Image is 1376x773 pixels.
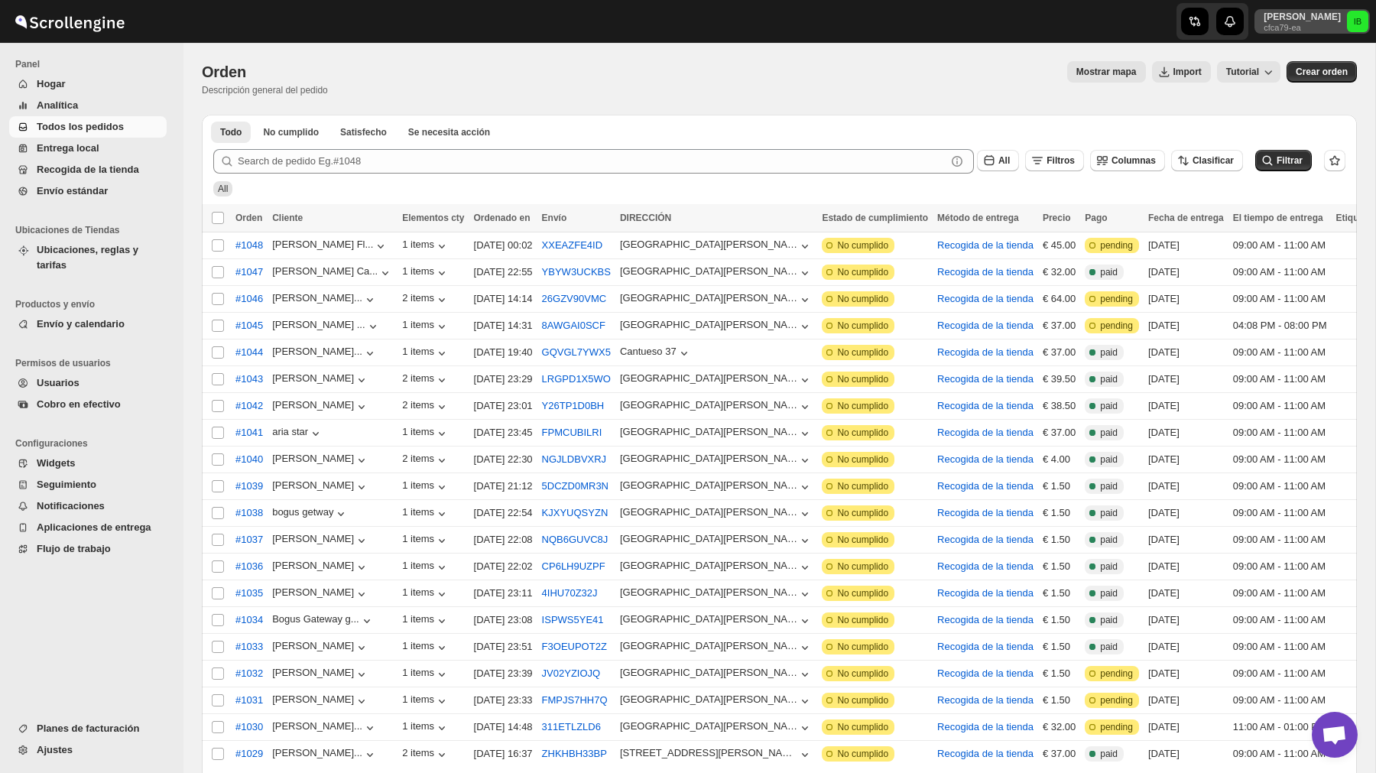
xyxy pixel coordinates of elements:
[1233,213,1323,223] span: El tiempo de entrega
[1100,266,1118,278] span: paid
[620,479,798,491] div: [GEOGRAPHIC_DATA][PERSON_NAME]
[272,453,369,468] button: [PERSON_NAME]
[272,560,369,575] div: [PERSON_NAME]
[272,640,369,655] div: [PERSON_NAME]
[272,292,362,304] div: [PERSON_NAME]...
[402,720,449,736] button: 1 items
[542,213,567,223] span: Envío
[402,533,449,548] button: 1 items
[226,608,272,632] button: #1034
[402,319,449,334] button: 1 items
[402,265,449,281] button: 1 items
[402,213,464,223] span: Elementos cty
[402,346,449,361] button: 1 items
[937,400,1034,411] button: Recogida de la tienda
[1152,61,1211,83] button: Import
[620,506,798,518] div: [GEOGRAPHIC_DATA][PERSON_NAME]
[620,213,671,223] span: DIRECCIÓN
[620,453,798,464] div: [GEOGRAPHIC_DATA][PERSON_NAME]
[620,372,813,388] button: [GEOGRAPHIC_DATA][PERSON_NAME]
[542,480,608,492] button: 5DCZD0MR3N
[1296,66,1348,78] span: Crear orden
[226,528,272,552] button: #1037
[620,239,798,250] div: [GEOGRAPHIC_DATA][PERSON_NAME]
[235,666,263,681] span: #1032
[226,554,272,579] button: #1036
[37,164,139,175] span: Recogida de la tienda
[218,184,228,194] span: All
[226,447,272,472] button: #1040
[272,426,323,441] button: aria star
[1100,239,1133,252] span: pending
[620,319,813,334] button: [GEOGRAPHIC_DATA][PERSON_NAME]
[37,479,96,490] span: Seguimiento
[937,320,1034,331] button: Recogida de la tienda
[474,291,533,307] div: [DATE] 14:14
[272,667,369,682] div: [PERSON_NAME]
[9,394,167,415] button: Cobro en efectivo
[937,266,1034,278] button: Recogida de la tienda
[202,63,246,80] span: Orden
[226,661,272,686] button: #1032
[937,560,1034,572] button: Recogida de la tienda
[272,506,349,521] button: bogus getway
[837,239,888,252] span: No cumplido
[37,142,99,154] span: Entrega local
[1043,213,1071,223] span: Precio
[402,399,449,414] div: 2 items
[402,479,449,495] button: 1 items
[1233,238,1327,253] div: 09:00 AM - 11:00 AM
[1277,155,1303,166] span: Filtrar
[340,126,387,138] span: Satisfecho
[37,543,111,554] span: Flujo de trabajo
[15,58,173,70] span: Panel
[402,693,449,709] button: 1 items
[542,560,605,572] button: CP6LH9UZPF
[937,694,1034,706] button: Recogida de la tienda
[37,99,78,111] span: Analítica
[620,479,813,495] button: [GEOGRAPHIC_DATA][PERSON_NAME]
[542,534,608,545] button: NQB6GUVC8J
[399,122,499,143] button: ActionNeeded
[272,533,369,548] button: [PERSON_NAME]
[1148,291,1224,307] div: [DATE]
[620,613,813,628] button: [GEOGRAPHIC_DATA][PERSON_NAME]
[272,372,369,388] div: [PERSON_NAME]
[402,640,449,655] button: 1 items
[620,720,798,732] div: [GEOGRAPHIC_DATA][PERSON_NAME]
[620,693,813,709] button: [GEOGRAPHIC_DATA][PERSON_NAME]
[226,313,272,338] button: #1045
[937,641,1034,652] button: Recogida de la tienda
[402,292,449,307] div: 2 items
[9,73,167,95] button: Hogar
[542,694,608,706] button: FMPJS7HH7Q
[235,693,263,708] span: #1031
[1264,11,1341,23] p: [PERSON_NAME]
[37,723,139,734] span: Planes de facturación
[1112,155,1156,166] span: Columnas
[620,533,798,544] div: [GEOGRAPHIC_DATA][PERSON_NAME]
[226,421,272,445] button: #1041
[837,266,888,278] span: No cumplido
[474,213,531,223] span: Ordenado en
[620,265,813,281] button: [GEOGRAPHIC_DATA][PERSON_NAME]
[272,292,378,307] button: [PERSON_NAME]...
[9,313,167,335] button: Envío y calendario
[235,213,262,223] span: Orden
[235,291,263,307] span: #1046
[542,748,607,759] button: ZHKHBH33BP
[1254,9,1370,34] button: User menu
[620,613,798,625] div: [GEOGRAPHIC_DATA][PERSON_NAME]
[542,373,611,385] button: LRGPD1X5WO
[1043,291,1076,307] div: € 64.00
[937,667,1034,679] button: Recogida de la tienda
[402,667,449,682] button: 1 items
[226,742,272,766] button: #1029
[226,635,272,659] button: #1033
[620,292,813,307] button: [GEOGRAPHIC_DATA][PERSON_NAME]
[238,149,946,174] input: Search de pedido Eg.#1048
[235,639,263,654] span: #1033
[937,507,1034,518] button: Recogida de la tienda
